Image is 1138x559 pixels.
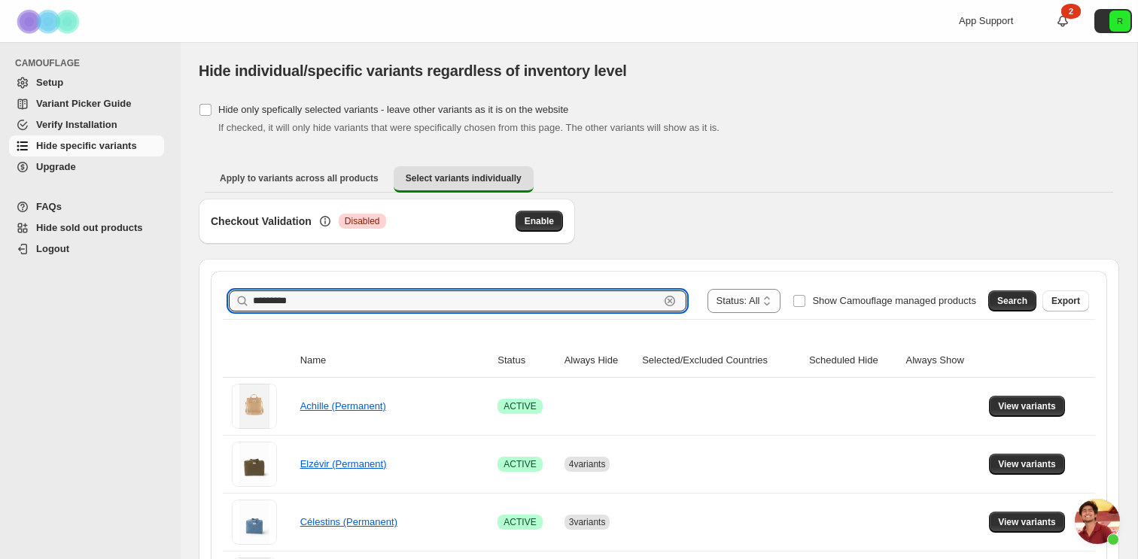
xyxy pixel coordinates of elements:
span: Upgrade [36,161,76,172]
a: Setup [9,72,164,93]
a: Hide specific variants [9,135,164,156]
th: Scheduled Hide [805,344,902,378]
a: Logout [9,238,164,260]
a: Elzévir (Permanent) [300,458,387,469]
span: FAQs [36,201,62,212]
button: Enable [516,211,563,232]
span: ACTIVE [504,400,536,412]
a: Célestins (Permanent) [300,516,397,527]
a: Hide sold out products [9,217,164,238]
button: Select variants individually [394,166,534,193]
span: Search [997,295,1027,307]
a: Upgrade [9,156,164,178]
th: Always Hide [560,344,637,378]
th: Status [493,344,559,378]
span: ACTIVE [504,516,536,528]
th: Selected/Excluded Countries [637,344,805,378]
span: Avatar with initials R [1109,11,1130,32]
span: Setup [36,77,63,88]
div: Ouvrir le chat [1075,499,1120,544]
th: Always Show [901,344,984,378]
span: 3 variants [569,517,606,527]
span: Variant Picker Guide [36,98,131,109]
button: Avatar with initials R [1094,9,1132,33]
span: Enable [525,215,554,227]
a: FAQs [9,196,164,217]
img: Camouflage [12,1,87,42]
span: If checked, it will only hide variants that were specifically chosen from this page. The other va... [218,122,720,133]
span: Logout [36,243,69,254]
span: Hide only spefically selected variants - leave other variants as it is on the website [218,104,568,115]
span: Export [1051,295,1080,307]
th: Name [296,344,494,378]
button: Export [1042,290,1089,311]
button: Clear [662,293,677,308]
button: Search [988,290,1036,311]
h3: Checkout Validation [211,214,312,229]
span: Verify Installation [36,119,117,130]
span: 4 variants [569,459,606,469]
span: Show Camouflage managed products [812,295,976,306]
a: 2 [1055,14,1070,29]
span: View variants [998,516,1056,528]
span: Disabled [345,215,380,227]
span: Hide specific variants [36,140,137,151]
button: View variants [989,454,1065,475]
span: Apply to variants across all products [220,172,379,184]
button: View variants [989,396,1065,417]
span: CAMOUFLAGE [15,57,170,69]
text: R [1117,17,1123,26]
span: Select variants individually [406,172,522,184]
a: Variant Picker Guide [9,93,164,114]
button: Apply to variants across all products [208,166,391,190]
span: Hide sold out products [36,222,143,233]
span: ACTIVE [504,458,536,470]
button: View variants [989,512,1065,533]
span: Hide individual/specific variants regardless of inventory level [199,62,627,79]
span: View variants [998,458,1056,470]
a: Achille (Permanent) [300,400,386,412]
span: View variants [998,400,1056,412]
span: App Support [959,15,1013,26]
div: 2 [1061,4,1081,19]
a: Verify Installation [9,114,164,135]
